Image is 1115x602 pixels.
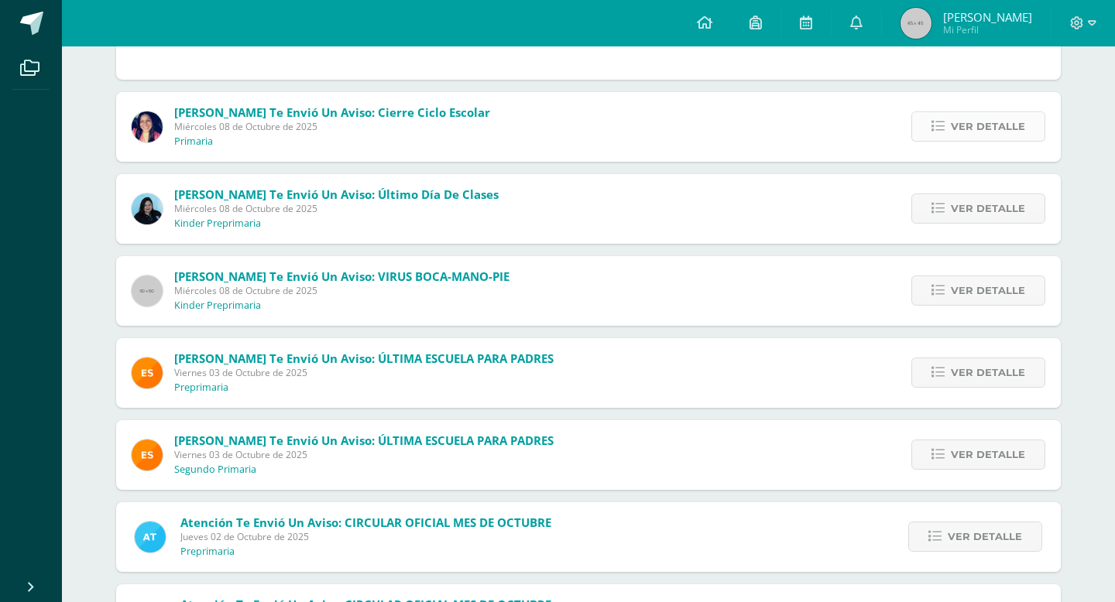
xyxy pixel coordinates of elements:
[132,111,163,142] img: 7118ac30b0313437625b59fc2ffd5a9e.png
[951,358,1025,387] span: Ver detalle
[174,202,499,215] span: Miércoles 08 de Octubre de 2025
[951,440,1025,469] span: Ver detalle
[174,284,509,297] span: Miércoles 08 de Octubre de 2025
[132,193,163,224] img: 0ec1db5f62156b052767e68aebe352a6.png
[135,522,166,552] img: 9fc725f787f6a993fc92a288b7a8b70c.png
[132,357,163,388] img: 4ba0fbdb24318f1bbd103ebd070f4524.png
[174,186,499,202] span: [PERSON_NAME] te envió un aviso: Último Día de Clases
[174,269,509,284] span: [PERSON_NAME] te envió un aviso: VIRUS BOCA-MANO-PIE
[951,194,1025,223] span: Ver detalle
[174,351,554,366] span: [PERSON_NAME] te envió un aviso: ÚLTIMA ESCUELA PARA PADRES
[901,8,931,39] img: 45x45
[174,463,256,476] p: Segundo Primaria
[174,433,554,448] span: [PERSON_NAME] te envió un aviso: ÚLTIMA ESCUELA PARA PADRES
[951,276,1025,305] span: Ver detalle
[180,546,235,558] p: Preprimaria
[174,135,213,148] p: Primaria
[948,522,1022,551] span: Ver detalle
[174,120,490,133] span: Miércoles 08 de Octubre de 2025
[943,9,1032,25] span: [PERSON_NAME]
[174,448,554,461] span: Viernes 03 de Octubre de 2025
[174,217,261,230] p: Kinder Preprimaria
[132,440,163,470] img: 4ba0fbdb24318f1bbd103ebd070f4524.png
[174,299,261,312] p: Kinder Preprimaria
[174,381,228,394] p: Preprimaria
[951,112,1025,141] span: Ver detalle
[174,104,490,120] span: [PERSON_NAME] te envió un aviso: Cierre ciclo escolar
[174,366,554,379] span: Viernes 03 de Octubre de 2025
[180,530,551,543] span: Jueves 02 de Octubre de 2025
[180,515,551,530] span: Atención te envió un aviso: CIRCULAR OFICIAL MES DE OCTUBRE
[132,275,163,306] img: 60x60
[943,23,1032,36] span: Mi Perfil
